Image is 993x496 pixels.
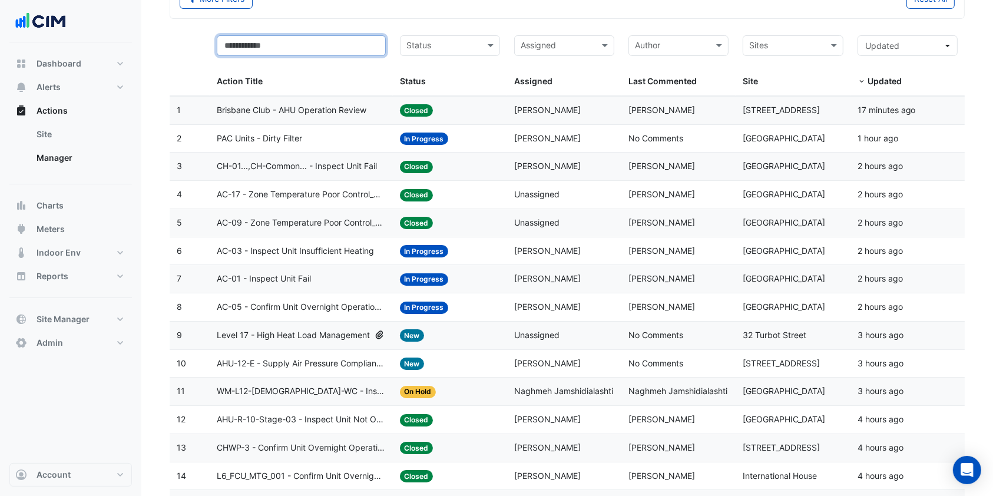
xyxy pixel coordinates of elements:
button: Alerts [9,75,132,99]
span: No Comments [628,330,683,340]
button: Account [9,463,132,487]
span: Actions [37,105,68,117]
span: Meters [37,223,65,235]
span: Status [400,76,426,86]
app-icon: Dashboard [15,58,27,70]
span: [PERSON_NAME] [628,105,695,115]
div: Open Intercom Messenger [953,456,981,484]
span: [PERSON_NAME] [514,471,581,481]
span: Unassigned [514,217,560,227]
button: Updated [858,35,958,56]
span: 7 [177,273,181,283]
span: 2 [177,133,181,143]
span: [GEOGRAPHIC_DATA] [743,302,825,312]
span: CH-01...,CH-Common... - Inspect Unit Fail [217,160,377,173]
span: AHU-R-10-Stage-03 - Inspect Unit Not Operating [217,413,386,426]
span: Unassigned [514,189,560,199]
span: 3 [177,161,182,171]
span: 8 [177,302,182,312]
span: [PERSON_NAME] [514,414,581,424]
span: [PERSON_NAME] [628,217,695,227]
app-icon: Admin [15,337,27,349]
span: [PERSON_NAME] [514,105,581,115]
span: PAC Units - Dirty Filter [217,132,302,146]
span: [PERSON_NAME] [514,358,581,368]
span: AC-17 - Zone Temperature Poor Control_Not tracking Zone TSP [217,188,386,201]
span: 13 [177,442,186,452]
span: [PERSON_NAME] [514,273,581,283]
span: [PERSON_NAME] [628,246,695,256]
span: 2025-10-15T14:25:56.141 [858,302,903,312]
span: 2025-10-15T13:00:25.256 [858,471,903,481]
app-icon: Indoor Env [15,247,27,259]
span: 12 [177,414,186,424]
span: Closed [400,189,433,201]
span: [GEOGRAPHIC_DATA] [743,217,825,227]
span: Closed [400,414,433,426]
span: Updated [865,41,899,51]
span: Updated [868,76,902,86]
span: 2025-10-15T14:44:53.964 [858,217,903,227]
span: In Progress [400,273,449,286]
span: [GEOGRAPHIC_DATA] [743,161,825,171]
span: [PERSON_NAME] [514,161,581,171]
span: AC-01 - Inspect Unit Fail [217,272,311,286]
span: 2025-10-15T14:38:12.887 [858,273,903,283]
span: [PERSON_NAME] [628,273,695,283]
span: 14 [177,471,186,481]
button: Charts [9,194,132,217]
span: 2025-10-15T14:01:17.709 [858,358,903,368]
span: 5 [177,217,182,227]
span: [PERSON_NAME] [514,246,581,256]
span: Assigned [514,76,552,86]
span: [PERSON_NAME] [514,133,581,143]
span: [STREET_ADDRESS] [743,105,820,115]
span: [PERSON_NAME] [514,442,581,452]
span: CHWP-3 - Confirm Unit Overnight Operation (Energy Waste) [217,441,386,455]
span: 2025-10-15T15:23:01.218 [858,105,916,115]
span: 2025-10-15T14:45:06.190 [858,189,903,199]
span: 32 Turbot Street [743,330,806,340]
span: AC-09 - Zone Temperature Poor Control_Not tracking Zone TSP [217,216,386,230]
span: Unassigned [514,330,560,340]
span: [GEOGRAPHIC_DATA] [743,386,825,396]
span: International House [743,471,817,481]
span: Closed [400,442,433,454]
span: Brisbane Club - AHU Operation Review [217,104,366,117]
span: New [400,329,425,342]
app-icon: Meters [15,223,27,235]
span: On Hold [400,386,436,398]
span: 2025-10-15T15:08:10.272 [858,161,903,171]
span: 4 [177,189,182,199]
span: AC-03 - Inspect Unit Insufficient Heating [217,244,374,258]
span: [PERSON_NAME] [514,302,581,312]
div: Actions [9,123,132,174]
span: In Progress [400,245,449,257]
span: [STREET_ADDRESS] [743,442,820,452]
span: [PERSON_NAME] [628,471,695,481]
span: [PERSON_NAME] [628,161,695,171]
span: Indoor Env [37,247,81,259]
button: Meters [9,217,132,241]
span: 6 [177,246,182,256]
app-icon: Alerts [15,81,27,93]
span: Last Commented [628,76,697,86]
span: 2025-10-15T13:06:32.568 [858,330,903,340]
span: Site Manager [37,313,90,325]
span: Naghmeh Jamshidialashti [628,386,727,396]
button: Dashboard [9,52,132,75]
span: Site [743,76,758,86]
span: No Comments [628,133,683,143]
span: 11 [177,386,185,396]
span: [PERSON_NAME] [628,189,695,199]
span: 9 [177,330,182,340]
span: [GEOGRAPHIC_DATA] [743,189,825,199]
button: Reports [9,264,132,288]
button: Admin [9,331,132,355]
span: 1 [177,105,181,115]
app-icon: Charts [15,200,27,211]
app-icon: Reports [15,270,27,282]
span: Admin [37,337,63,349]
span: [PERSON_NAME] [628,414,695,424]
span: [GEOGRAPHIC_DATA] [743,246,825,256]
